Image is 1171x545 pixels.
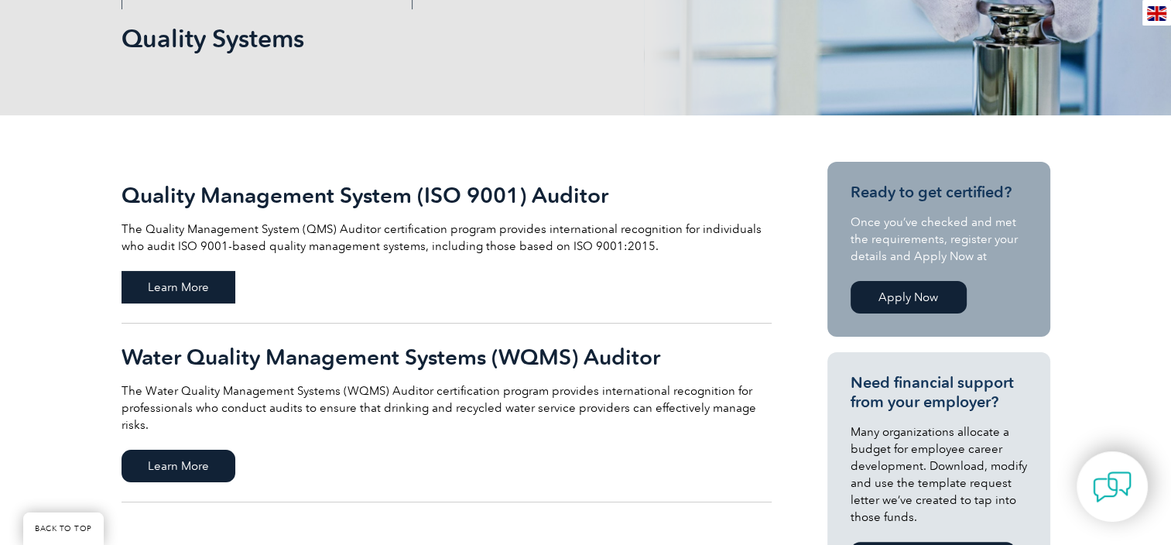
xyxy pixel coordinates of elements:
[122,23,716,53] h1: Quality Systems
[1147,6,1166,21] img: en
[851,281,967,314] a: Apply Now
[23,512,104,545] a: BACK TO TOP
[1093,468,1132,506] img: contact-chat.png
[122,271,235,303] span: Learn More
[122,344,772,369] h2: Water Quality Management Systems (WQMS) Auditor
[122,221,772,255] p: The Quality Management System (QMS) Auditor certification program provides international recognit...
[851,373,1027,412] h3: Need financial support from your employer?
[122,162,772,324] a: Quality Management System (ISO 9001) Auditor The Quality Management System (QMS) Auditor certific...
[122,450,235,482] span: Learn More
[122,324,772,502] a: Water Quality Management Systems (WQMS) Auditor The Water Quality Management Systems (WQMS) Audit...
[851,183,1027,202] h3: Ready to get certified?
[122,183,772,207] h2: Quality Management System (ISO 9001) Auditor
[851,214,1027,265] p: Once you’ve checked and met the requirements, register your details and Apply Now at
[122,382,772,434] p: The Water Quality Management Systems (WQMS) Auditor certification program provides international ...
[851,423,1027,526] p: Many organizations allocate a budget for employee career development. Download, modify and use th...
